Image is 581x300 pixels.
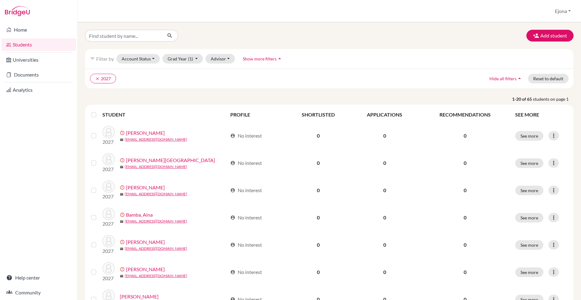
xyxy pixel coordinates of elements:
[120,165,124,169] span: mail
[125,273,187,279] a: [EMAIL_ADDRESS][DOMAIN_NAME]
[515,131,543,141] button: See more
[1,54,76,66] a: Universities
[422,132,508,139] p: 0
[230,133,235,138] span: account_circle
[126,157,215,164] a: [PERSON_NAME][GEOGRAPHIC_DATA]
[230,161,235,165] span: account_circle
[515,158,543,168] button: See more
[102,247,115,255] p: 2027
[125,191,187,197] a: [EMAIL_ADDRESS][DOMAIN_NAME]
[126,238,165,246] a: [PERSON_NAME]
[286,204,351,231] td: 0
[102,275,115,282] p: 2027
[230,270,235,275] span: account_circle
[552,5,574,17] button: Ejona
[230,241,262,249] div: No interest
[125,137,187,142] a: [EMAIL_ADDRESS][DOMAIN_NAME]
[515,186,543,195] button: See more
[102,262,115,275] img: Eguchi, Soraki
[1,286,76,299] a: Community
[230,188,235,193] span: account_circle
[102,235,115,247] img: Ebara, Shiori
[120,158,126,163] span: error_outline
[230,268,262,276] div: No interest
[102,165,115,173] p: 2027
[125,218,187,224] a: [EMAIL_ADDRESS][DOMAIN_NAME]
[351,177,419,204] td: 0
[230,187,262,194] div: No interest
[120,192,124,196] span: mail
[120,185,126,190] span: error_outline
[516,75,523,82] i: arrow_drop_up
[351,231,419,258] td: 0
[120,240,126,245] span: error_outline
[126,266,165,273] a: [PERSON_NAME]
[286,231,351,258] td: 0
[126,129,165,137] a: [PERSON_NAME]
[205,54,235,64] button: Advisor
[489,76,516,81] span: Hide all filters
[188,56,193,61] span: (1)
[90,56,95,61] i: filter_list
[351,107,419,122] th: APPLICATIONS
[286,177,351,204] td: 0
[351,204,419,231] td: 0
[422,214,508,221] p: 0
[243,56,277,61] span: Show more filters
[116,54,160,64] button: Account Status
[102,126,115,138] img: Abe, Rei
[286,107,351,122] th: SHORTLISTED
[484,74,528,83] button: Hide all filtersarrow_drop_up
[85,30,162,42] input: Find student by name...
[120,267,126,272] span: error_outline
[102,153,115,165] img: Aoyagi , Sora
[102,208,115,220] img: Bamba, Aina
[120,138,124,142] span: mail
[1,24,76,36] a: Home
[286,122,351,149] td: 0
[351,122,419,149] td: 0
[125,164,187,170] a: [EMAIL_ADDRESS][DOMAIN_NAME]
[102,107,227,122] th: STUDENT
[230,132,262,139] div: No interest
[120,247,124,251] span: mail
[351,258,419,286] td: 0
[102,138,115,146] p: 2027
[511,107,571,122] th: SEE MORE
[120,274,124,278] span: mail
[126,184,165,191] a: [PERSON_NAME]
[422,268,508,276] p: 0
[1,68,76,81] a: Documents
[227,107,286,122] th: PROFILE
[230,242,235,247] span: account_circle
[1,84,76,96] a: Analytics
[125,246,187,251] a: [EMAIL_ADDRESS][DOMAIN_NAME]
[120,220,124,223] span: mail
[102,193,115,200] p: 2027
[515,267,543,277] button: See more
[512,96,533,102] strong: 1-20 of 65
[277,55,283,62] i: arrow_drop_up
[96,56,114,62] span: Filter by
[230,214,262,221] div: No interest
[515,240,543,250] button: See more
[528,74,569,83] button: Reset to default
[95,77,100,81] i: clear
[126,211,153,218] a: Bamba, Aina
[102,220,115,227] p: 2027
[90,74,116,83] button: clear2027
[230,159,262,167] div: No interest
[515,213,543,223] button: See more
[418,107,511,122] th: RECOMMENDATIONS
[526,30,574,42] button: Add student
[1,38,76,51] a: Students
[162,54,203,64] button: Grad Year(1)
[422,241,508,249] p: 0
[230,215,235,220] span: account_circle
[102,180,115,193] img: Asato , Tamaki
[120,130,126,135] span: error_outline
[1,271,76,284] a: Help center
[286,258,351,286] td: 0
[533,96,574,102] span: students on page 1
[5,6,30,16] img: Bridge-U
